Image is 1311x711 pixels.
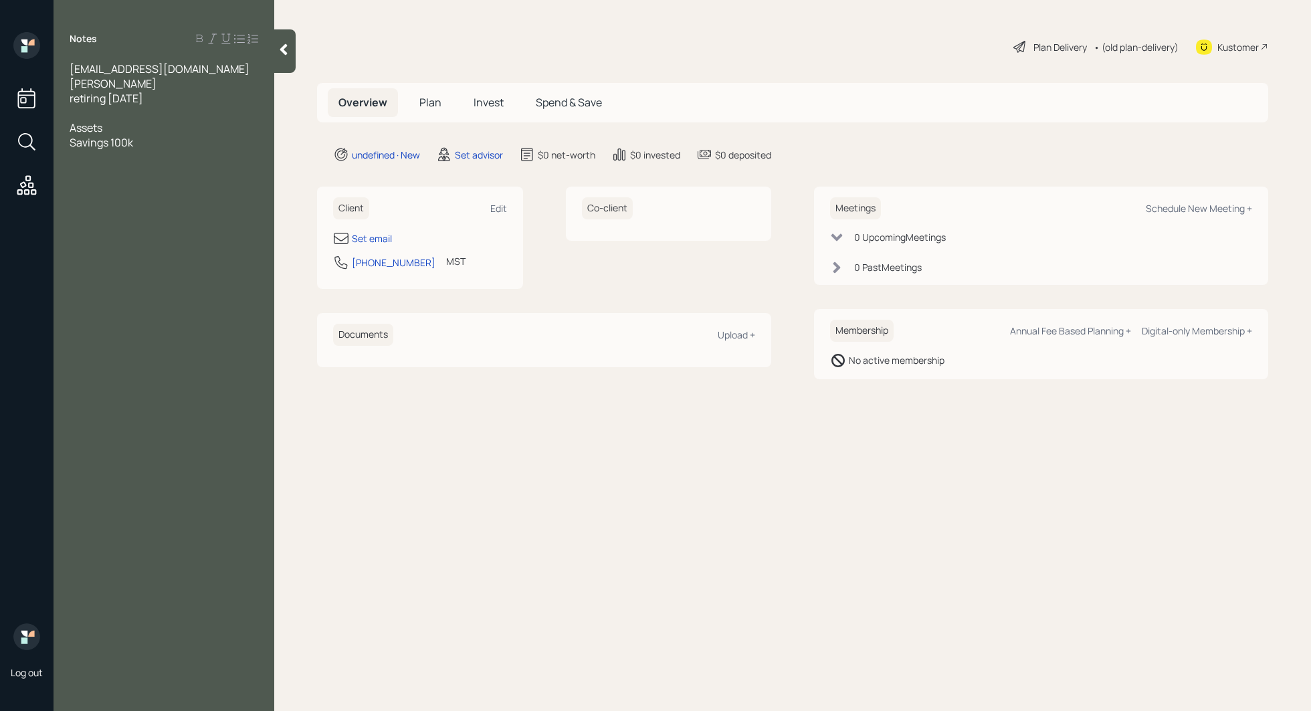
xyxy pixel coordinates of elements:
[1142,324,1252,337] div: Digital-only Membership +
[13,623,40,650] img: retirable_logo.png
[715,148,771,162] div: $0 deposited
[70,120,102,135] span: Assets
[352,148,420,162] div: undefined · New
[854,260,922,274] div: 0 Past Meeting s
[830,320,894,342] h6: Membership
[70,135,133,150] span: Savings 100k
[582,197,633,219] h6: Co-client
[70,91,143,106] span: retiring [DATE]
[490,202,507,215] div: Edit
[11,666,43,679] div: Log out
[352,231,392,245] div: Set email
[333,324,393,346] h6: Documents
[70,76,157,91] span: [PERSON_NAME]
[446,254,466,268] div: MST
[455,148,503,162] div: Set advisor
[1010,324,1131,337] div: Annual Fee Based Planning +
[333,197,369,219] h6: Client
[830,197,881,219] h6: Meetings
[352,256,435,270] div: [PHONE_NUMBER]
[849,353,944,367] div: No active membership
[70,62,249,76] span: [EMAIL_ADDRESS][DOMAIN_NAME]
[1033,40,1087,54] div: Plan Delivery
[538,148,595,162] div: $0 net-worth
[854,230,946,244] div: 0 Upcoming Meeting s
[1094,40,1179,54] div: • (old plan-delivery)
[338,95,387,110] span: Overview
[1146,202,1252,215] div: Schedule New Meeting +
[419,95,441,110] span: Plan
[630,148,680,162] div: $0 invested
[70,32,97,45] label: Notes
[1217,40,1259,54] div: Kustomer
[718,328,755,341] div: Upload +
[474,95,504,110] span: Invest
[536,95,602,110] span: Spend & Save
